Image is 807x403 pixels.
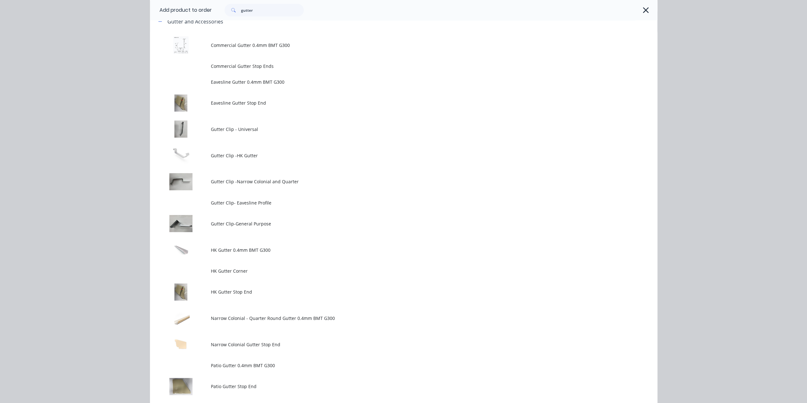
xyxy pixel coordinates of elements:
span: HK Gutter Corner [211,268,568,274]
span: Commercial Gutter 0.4mm BMT G300 [211,42,568,49]
span: HK Gutter Stop End [211,289,568,295]
input: Search... [241,4,304,16]
span: Gutter Clip-General Purpose [211,220,568,227]
span: Gutter Clip -HK Gutter [211,152,568,159]
span: HK Gutter 0.4mm BMT G300 [211,247,568,253]
span: Gutter Clip- Eavesline Profile [211,199,568,206]
span: Narrow Colonial - Quarter Round Gutter 0.4mm BMT G300 [211,315,568,322]
span: Patio Gutter 0.4mm BMT G300 [211,362,568,369]
span: Narrow Colonial Gutter Stop End [211,341,568,348]
span: Eavesline Gutter Stop End [211,100,568,106]
span: Patio Gutter Stop End [211,383,568,390]
span: Commercial Gutter Stop Ends [211,63,568,69]
span: Gutter Clip -Narrow Colonial and Quarter [211,178,568,185]
span: Gutter Clip - Universal [211,126,568,133]
span: Eavesline Gutter 0.4mm BMT G300 [211,79,568,85]
div: Gutter and Accessories [167,18,223,25]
